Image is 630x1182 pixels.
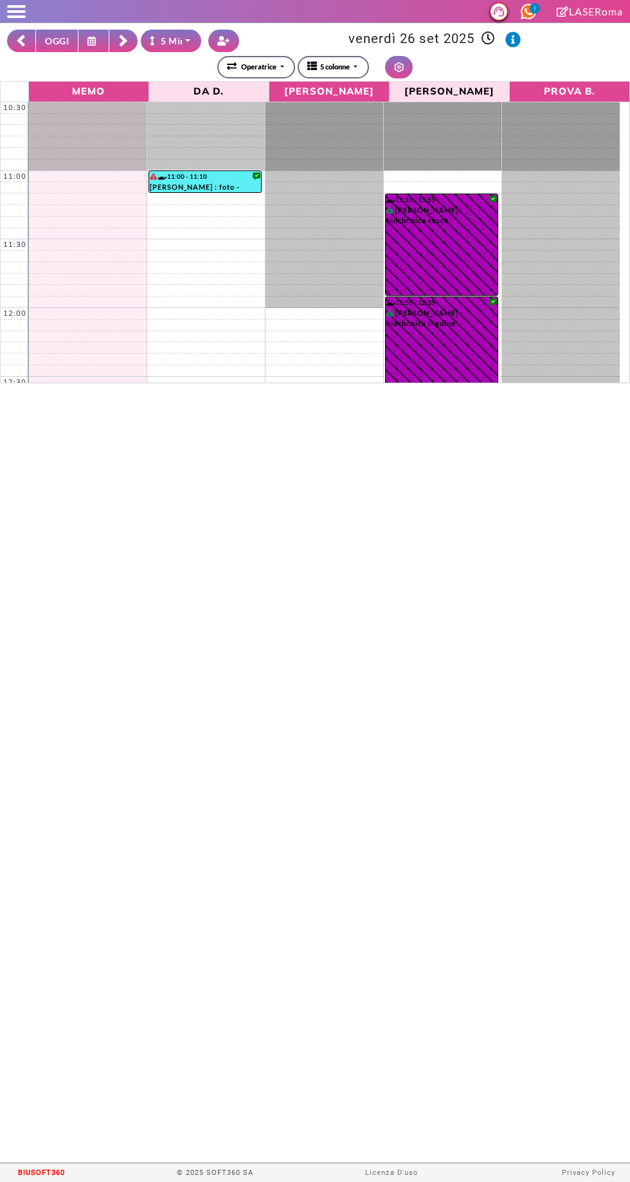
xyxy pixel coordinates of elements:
div: [PERSON_NAME] : biochimica inguine [386,308,497,333]
button: Crea nuovo contatto rapido [208,30,239,52]
div: 12:30 [1,377,29,388]
div: 11:00 [1,171,29,182]
span: Memo [32,83,145,99]
div: 11:00 - 11:10 [150,172,260,181]
div: [PERSON_NAME] : biochimica cosce [386,205,497,230]
span: [PERSON_NAME] [393,83,506,99]
button: OGGI [35,30,78,52]
div: 12:00 [1,308,29,319]
div: 11:55 - 12:35 [386,298,497,307]
div: [PERSON_NAME] : foto - controllo *da remoto* tramite foto [150,182,260,192]
a: LASERoma [557,5,623,17]
div: 11:10 - 11:55 [386,195,497,205]
i: PAGATO [386,309,396,316]
div: 5 Minuti [150,34,197,48]
i: Il cliente ha degli insoluti [150,173,157,179]
a: Privacy Policy [562,1168,615,1177]
i: PAGATO [386,206,396,214]
div: 10:30 [1,102,29,113]
i: Clicca per andare alla pagina di firma [557,6,569,17]
div: 11:30 [1,239,29,250]
span: PROVA B. [513,83,627,99]
a: Licenza D'uso [365,1168,418,1177]
span: Da D. [152,83,265,99]
span: [PERSON_NAME] [273,83,386,99]
h3: venerdì 26 set 2025 [246,31,623,48]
